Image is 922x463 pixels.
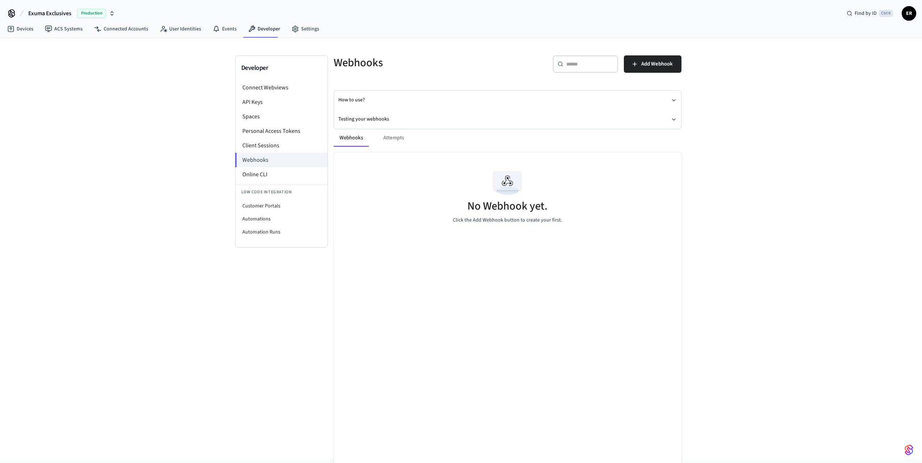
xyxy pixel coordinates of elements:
li: Customer Portals [235,199,328,212]
p: Click the Add Webhook button to create your first. [453,216,562,224]
span: Ctrl K [879,10,893,17]
li: Webhooks [235,153,328,167]
h5: No Webhook yet. [467,199,547,214]
a: Settings [286,22,325,35]
a: User Identities [154,22,207,35]
div: Find by IDCtrl K [841,7,899,20]
button: ER [902,6,916,21]
li: Connect Webviews [235,80,328,95]
a: Connected Accounts [88,22,154,35]
li: API Keys [235,95,328,109]
button: Webhooks [334,129,369,147]
h5: Webhooks [334,55,503,70]
span: Production [77,9,106,18]
a: Devices [1,22,39,35]
h3: Developer [241,63,322,73]
div: ant example [334,129,681,147]
li: Personal Access Tokens [235,124,328,138]
img: Webhook Empty State [491,167,524,199]
li: Online CLI [235,167,328,182]
li: Automation Runs [235,226,328,239]
img: SeamLogoGradient.69752ec5.svg [905,444,913,456]
span: Exuma Exclusives [28,9,71,18]
span: Add Webhook [641,59,673,69]
button: Add Webhook [624,55,681,73]
a: Developer [242,22,286,35]
li: Low Code Integration [235,185,328,199]
a: ACS Systems [39,22,88,35]
span: ER [902,7,915,20]
a: Events [207,22,242,35]
button: Testing your webhooks [338,110,677,129]
li: Client Sessions [235,138,328,153]
button: How to use? [338,91,677,110]
span: Find by ID [855,10,877,17]
li: Spaces [235,109,328,124]
li: Automations [235,212,328,226]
